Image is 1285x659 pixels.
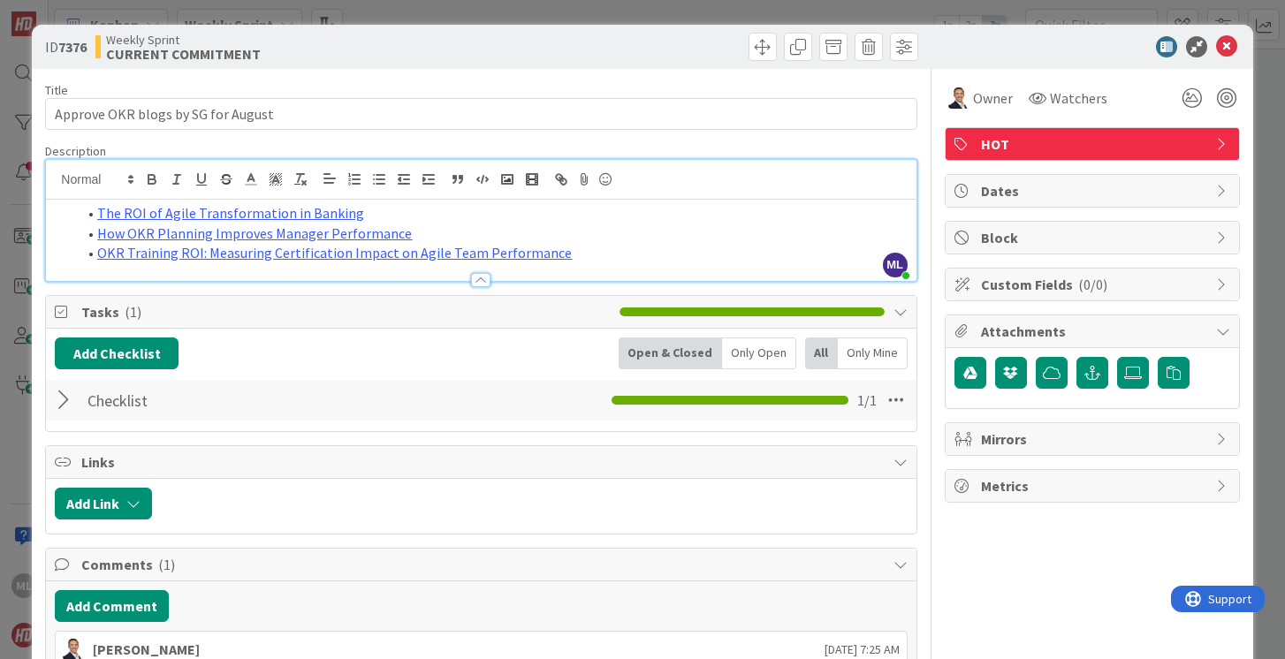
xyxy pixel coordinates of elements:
[981,428,1207,450] span: Mirrors
[97,224,412,242] a: How OKR Planning Improves Manager Performance
[45,36,87,57] span: ID
[981,133,1207,155] span: HOT
[125,303,141,321] span: ( 1 )
[97,204,364,222] a: The ROI of Agile Transformation in Banking
[805,337,838,369] div: All
[981,227,1207,248] span: Block
[37,3,80,24] span: Support
[981,321,1207,342] span: Attachments
[81,554,884,575] span: Comments
[981,475,1207,496] span: Metrics
[106,47,261,61] b: CURRENT COMMITMENT
[1078,276,1107,293] span: ( 0/0 )
[973,87,1013,109] span: Owner
[981,180,1207,201] span: Dates
[45,82,68,98] label: Title
[619,337,722,369] div: Open & Closed
[1050,87,1107,109] span: Watchers
[81,384,449,416] input: Add Checklist...
[55,337,179,369] button: Add Checklist
[106,33,261,47] span: Weekly Sprint
[45,143,106,159] span: Description
[97,244,572,261] a: OKR Training ROI: Measuring Certification Impact on Agile Team Performance
[45,98,916,130] input: type card name here...
[81,301,610,322] span: Tasks
[158,556,175,573] span: ( 1 )
[981,274,1207,295] span: Custom Fields
[55,590,169,622] button: Add Comment
[883,253,908,277] span: ML
[722,337,796,369] div: Only Open
[948,87,969,109] img: SL
[55,488,152,519] button: Add Link
[857,390,877,411] span: 1 / 1
[825,640,900,659] span: [DATE] 7:25 AM
[838,337,908,369] div: Only Mine
[58,38,87,56] b: 7376
[81,451,884,473] span: Links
